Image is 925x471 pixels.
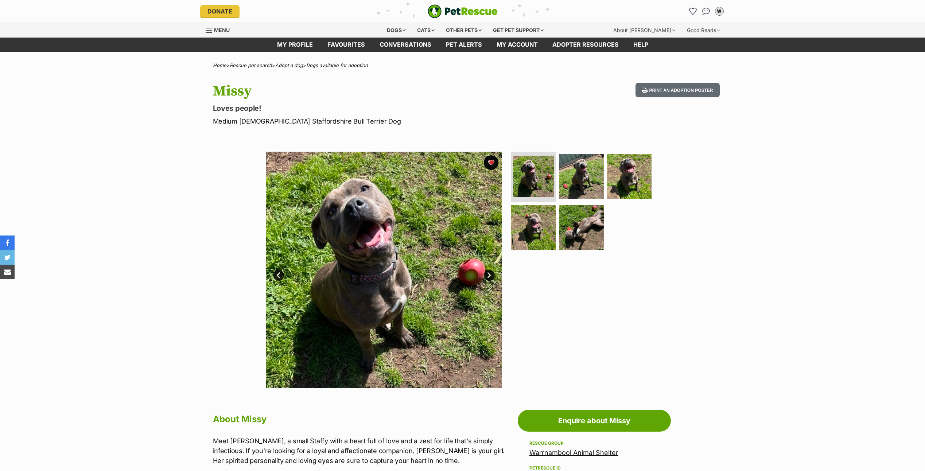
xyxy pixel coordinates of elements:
a: Rescue pet search [230,62,272,68]
div: PetRescue ID [529,465,659,471]
a: Enquire about Missy [518,410,671,432]
a: Adopter resources [545,38,626,52]
div: Dogs [382,23,411,38]
a: Favourites [320,38,372,52]
div: Other pets [441,23,487,38]
img: Photo of Missy [559,205,604,250]
img: Photo of Missy [559,154,604,199]
button: My account [714,5,725,17]
div: Cats [412,23,440,38]
a: conversations [372,38,439,52]
a: Conversations [700,5,712,17]
div: > > > [195,63,731,68]
a: PetRescue [428,4,498,18]
a: Home [213,62,226,68]
a: Favourites [687,5,699,17]
span: Menu [214,27,230,33]
h2: About Missy [213,411,514,427]
img: Photo of Missy [513,156,554,197]
p: Loves people! [213,103,521,113]
a: Menu [206,23,235,36]
a: Warrnambool Animal Shelter [529,449,618,456]
img: Photo of Missy [607,154,652,199]
img: Photo of Missy [266,152,502,388]
div: Get pet support [488,23,549,38]
button: favourite [484,155,498,170]
a: Dogs available for adoption [306,62,368,68]
a: Pet alerts [439,38,489,52]
a: Adopt a dog [275,62,303,68]
a: Next [484,270,495,281]
img: chat-41dd97257d64d25036548639549fe6c8038ab92f7586957e7f3b1b290dea8141.svg [702,8,710,15]
p: Medium [DEMOGRAPHIC_DATA] Staffordshire Bull Terrier Dog [213,116,521,126]
div: Good Reads [682,23,725,38]
div: Rescue group [529,440,659,446]
ul: Account quick links [687,5,725,17]
a: My profile [270,38,320,52]
img: logo-e224e6f780fb5917bec1dbf3a21bbac754714ae5b6737aabdf751b685950b380.svg [428,4,498,18]
div: About [PERSON_NAME] [608,23,680,38]
a: Donate [200,5,240,17]
img: Photo of Missy [511,205,556,250]
div: W [716,8,723,15]
a: My account [489,38,545,52]
button: Print an adoption poster [636,83,719,98]
h1: Missy [213,83,521,100]
a: Help [626,38,656,52]
a: Prev [273,270,284,281]
p: Meet [PERSON_NAME], a small Staffy with a heart full of love and a zest for life that's simply in... [213,436,514,466]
